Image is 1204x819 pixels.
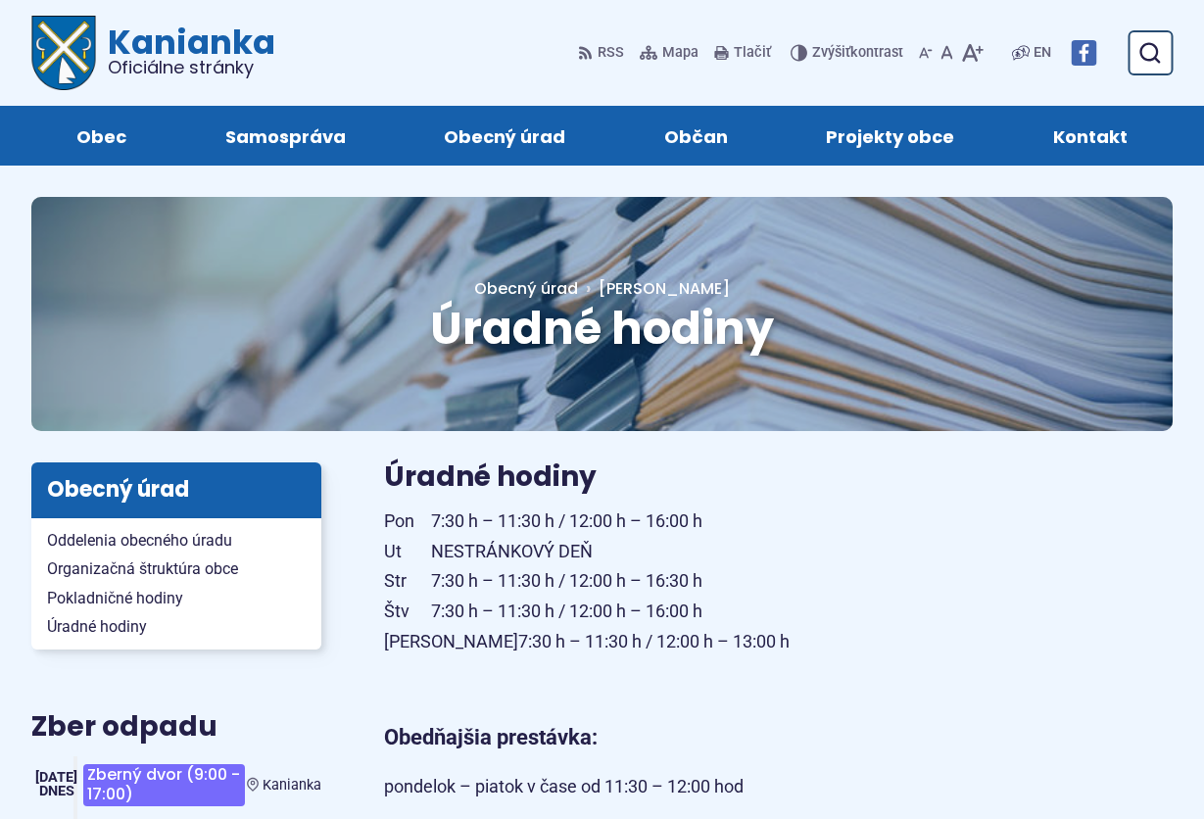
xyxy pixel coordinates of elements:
[47,584,306,613] span: Pokladničné hodiny
[734,45,771,62] span: Tlačiť
[31,526,321,555] a: Oddelenia obecného úradu
[384,597,431,627] span: Štv
[47,526,306,555] span: Oddelenia obecného úradu
[1053,106,1128,166] span: Kontakt
[1071,40,1096,66] img: Prejsť na Facebook stránku
[662,41,698,65] span: Mapa
[384,566,431,597] span: Str
[474,277,578,300] a: Obecný úrad
[384,462,1080,493] h3: Úradné hodiny
[384,627,518,657] span: [PERSON_NAME]
[664,106,728,166] span: Občan
[196,106,376,166] a: Samospráva
[1030,41,1055,65] a: EN
[796,106,985,166] a: Projekty obce
[47,612,306,642] span: Úradné hodiny
[263,777,321,794] span: Kanianka
[384,506,431,537] span: Pon
[598,41,624,65] span: RSS
[108,59,275,76] span: Oficiálne stránky
[384,537,431,567] span: Ut
[578,277,730,300] a: [PERSON_NAME]
[31,584,321,613] a: Pokladničné hodiny
[47,106,157,166] a: Obec
[430,297,774,360] span: Úradné hodiny
[31,462,321,517] h3: Obecný úrad
[384,725,598,749] strong: Obedňajšia prestávka:
[635,106,758,166] a: Občan
[915,32,937,73] button: Zmenšiť veľkosť písma
[47,554,306,584] span: Organizačná štruktúra obce
[957,32,987,73] button: Zväčšiť veľkosť písma
[1024,106,1158,166] a: Kontakt
[96,25,275,76] span: Kanianka
[791,32,907,73] button: Zvýšiťkontrast
[578,32,628,73] a: RSS
[812,44,850,61] span: Zvýšiť
[937,32,957,73] button: Nastaviť pôvodnú veľkosť písma
[599,277,730,300] span: [PERSON_NAME]
[31,712,321,743] h3: Zber odpadu
[710,32,775,73] button: Tlačiť
[1034,41,1051,65] span: EN
[31,554,321,584] a: Organizačná štruktúra obce
[35,769,77,786] span: [DATE]
[812,45,903,62] span: kontrast
[384,506,1080,656] p: 7:30 h – 11:30 h / 12:00 h – 16:00 h NESTRÁNKOVÝ DEŇ 7:30 h – 11:30 h / 12:00 h – 16:30 h 7:30 h ...
[414,106,596,166] a: Obecný úrad
[636,32,702,73] a: Mapa
[31,612,321,642] a: Úradné hodiny
[76,106,126,166] span: Obec
[826,106,954,166] span: Projekty obce
[225,106,346,166] span: Samospráva
[39,783,74,799] span: Dnes
[31,16,275,90] a: Logo Kanianka, prejsť na domovskú stránku.
[83,764,244,806] span: Zberný dvor (9:00 - 17:00)
[384,772,1080,802] p: pondelok – piatok v čase od 11:30 – 12:00 hod
[444,106,565,166] span: Obecný úrad
[31,756,321,814] a: Zberný dvor (9:00 - 17:00) Kanianka [DATE] Dnes
[31,16,96,90] img: Prejsť na domovskú stránku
